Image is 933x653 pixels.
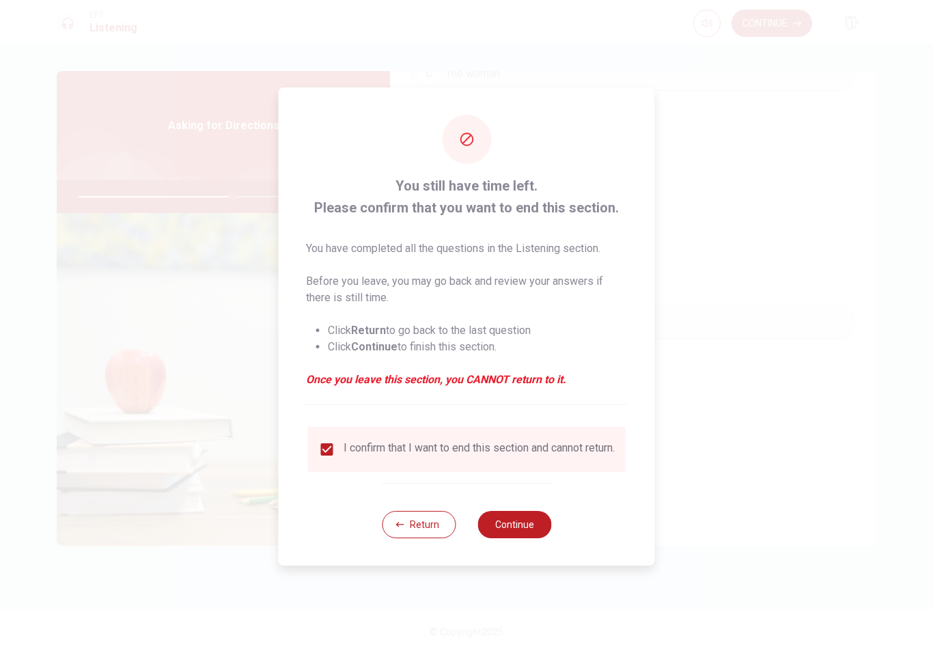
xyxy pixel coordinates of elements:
em: Once you leave this section, you CANNOT return to it. [306,372,628,388]
li: Click to finish this section. [328,339,628,355]
div: I confirm that I want to end this section and cannot return. [344,441,615,458]
li: Click to go back to the last question [328,322,628,339]
strong: Return [351,324,386,337]
strong: Continue [351,340,398,353]
button: Return [382,511,456,538]
span: You still have time left. Please confirm that you want to end this section. [306,175,628,219]
p: You have completed all the questions in the Listening section. [306,240,628,257]
button: Continue [477,511,551,538]
p: Before you leave, you may go back and review your answers if there is still time. [306,273,628,306]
